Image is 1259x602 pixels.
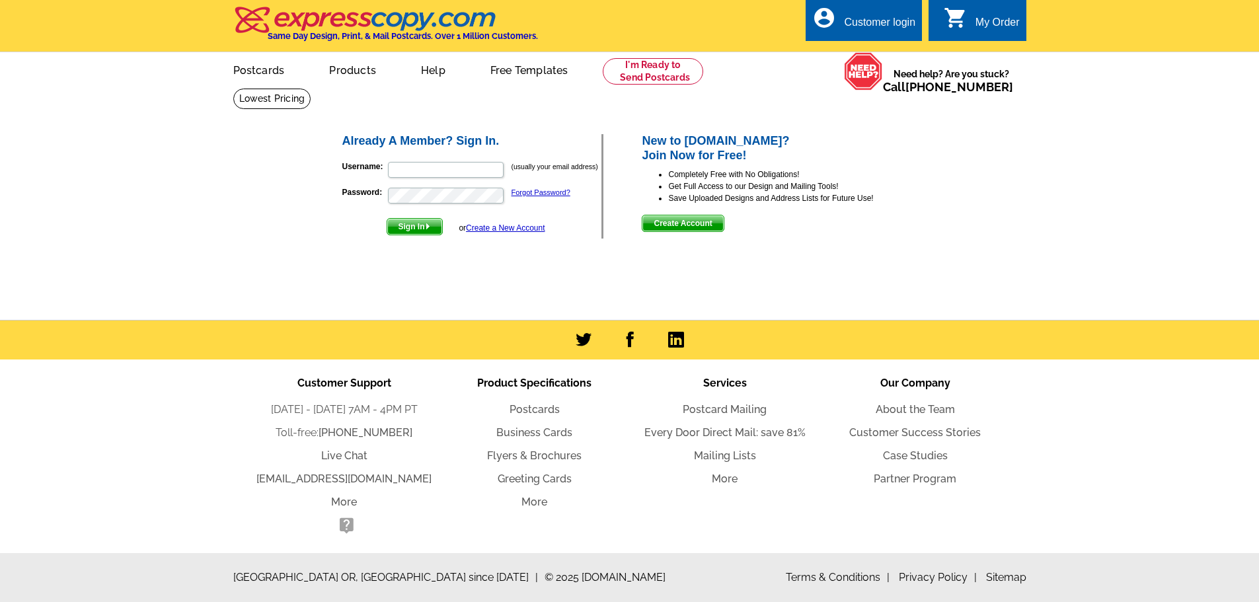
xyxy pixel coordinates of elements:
a: Forgot Password? [512,188,570,196]
a: More [521,496,547,508]
a: Same Day Design, Print, & Mail Postcards. Over 1 Million Customers. [233,16,538,41]
a: More [712,472,738,485]
a: Postcards [510,403,560,416]
span: © 2025 [DOMAIN_NAME] [545,570,666,585]
h2: New to [DOMAIN_NAME]? Join Now for Free! [642,134,919,163]
a: Postcards [212,54,306,85]
span: Call [883,80,1013,94]
a: [PHONE_NUMBER] [905,80,1013,94]
span: Create Account [642,215,723,231]
li: Save Uploaded Designs and Address Lists for Future Use! [668,192,919,204]
div: or [459,222,545,234]
i: shopping_cart [944,6,968,30]
img: button-next-arrow-white.png [425,223,431,229]
a: account_circle Customer login [812,15,915,31]
a: Products [308,54,397,85]
button: Create Account [642,215,724,232]
a: Greeting Cards [498,472,572,485]
h2: Already A Member? Sign In. [342,134,602,149]
label: Password: [342,186,387,198]
a: About the Team [876,403,955,416]
a: Case Studies [883,449,948,462]
span: [GEOGRAPHIC_DATA] OR, [GEOGRAPHIC_DATA] since [DATE] [233,570,538,585]
small: (usually your email address) [512,163,598,170]
div: Customer login [844,17,915,35]
span: Customer Support [297,377,391,389]
span: Need help? Are you stuck? [883,67,1020,94]
h4: Same Day Design, Print, & Mail Postcards. Over 1 Million Customers. [268,31,538,41]
a: Help [400,54,467,85]
li: Get Full Access to our Design and Mailing Tools! [668,180,919,192]
span: Services [703,377,747,389]
a: [EMAIL_ADDRESS][DOMAIN_NAME] [256,472,432,485]
span: Product Specifications [477,377,591,389]
a: Terms & Conditions [786,571,890,583]
span: Our Company [880,377,950,389]
label: Username: [342,161,387,172]
a: Free Templates [469,54,590,85]
a: Customer Success Stories [849,426,981,439]
li: Completely Free with No Obligations! [668,169,919,180]
a: Postcard Mailing [683,403,767,416]
a: Mailing Lists [694,449,756,462]
a: Live Chat [321,449,367,462]
div: My Order [975,17,1020,35]
a: Every Door Direct Mail: save 81% [644,426,806,439]
a: [PHONE_NUMBER] [319,426,412,439]
a: More [331,496,357,508]
span: Sign In [387,219,442,235]
button: Sign In [387,218,443,235]
i: account_circle [812,6,836,30]
a: Privacy Policy [899,571,977,583]
a: Business Cards [496,426,572,439]
li: Toll-free: [249,425,439,441]
a: shopping_cart My Order [944,15,1020,31]
img: help [844,52,883,91]
li: [DATE] - [DATE] 7AM - 4PM PT [249,402,439,418]
a: Partner Program [874,472,956,485]
a: Sitemap [986,571,1026,583]
a: Flyers & Brochures [487,449,582,462]
a: Create a New Account [466,223,545,233]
